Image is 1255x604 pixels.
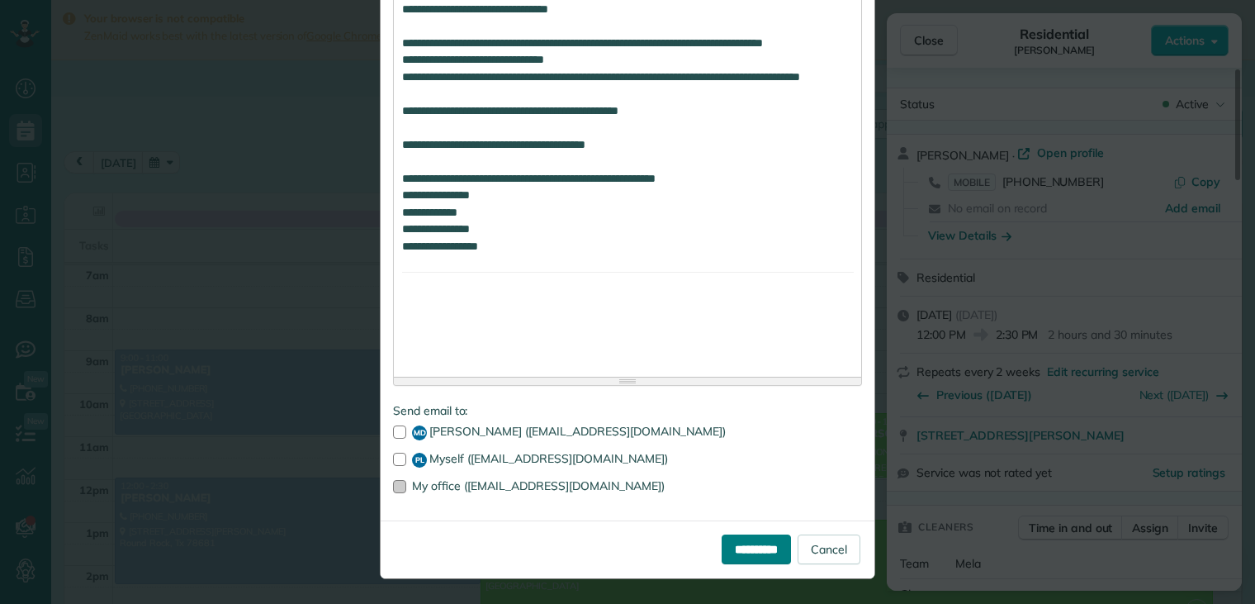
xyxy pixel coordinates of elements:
label: My office ([EMAIL_ADDRESS][DOMAIN_NAME]) [393,480,862,492]
label: [PERSON_NAME] ([EMAIL_ADDRESS][DOMAIN_NAME]) [393,426,862,440]
label: Myself ([EMAIL_ADDRESS][DOMAIN_NAME]) [393,453,862,468]
span: MD [412,426,427,440]
span: PL [412,453,427,468]
div: Resize [394,378,861,385]
label: Send email to: [393,402,862,419]
a: Cancel [798,535,860,564]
